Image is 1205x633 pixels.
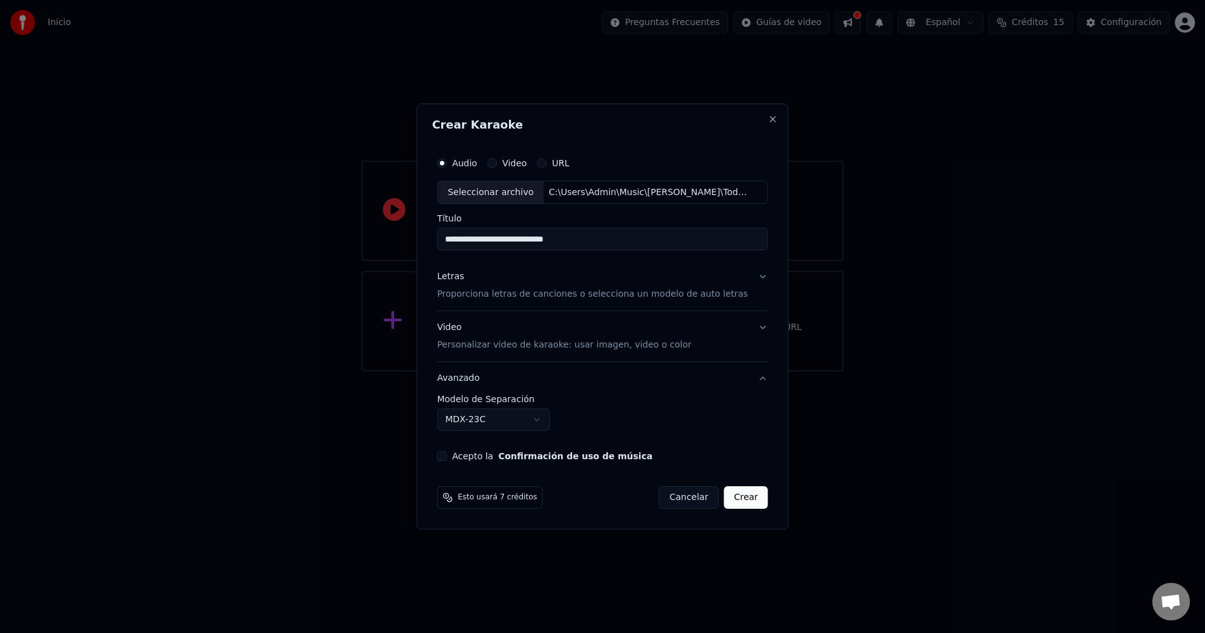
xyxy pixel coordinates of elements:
[458,492,537,503] span: Esto usará 7 créditos
[437,312,768,362] button: VideoPersonalizar video de karaoke: usar imagen, video o color
[437,215,768,223] label: Título
[498,452,653,460] button: Acepto la
[437,322,691,352] div: Video
[437,395,768,441] div: Avanzado
[452,159,477,168] label: Audio
[437,181,544,204] div: Seleccionar archivo
[552,159,569,168] label: URL
[452,452,652,460] label: Acepto la
[437,339,691,351] p: Personalizar video de karaoke: usar imagen, video o color
[502,159,527,168] label: Video
[659,486,719,509] button: Cancelar
[432,119,773,130] h2: Crear Karaoke
[437,261,768,311] button: LetrasProporciona letras de canciones o selecciona un modelo de auto letras
[437,362,768,395] button: Avanzado
[724,486,768,509] button: Crear
[437,271,464,284] div: Letras
[437,289,747,301] p: Proporciona letras de canciones o selecciona un modelo de auto letras
[437,395,768,403] label: Modelo de Separación
[544,186,757,199] div: C:\Users\Admin\Music\[PERSON_NAME]\Todo No Es Tanto (2021)\11. [PERSON_NAME] - [GEOGRAPHIC_DATA][...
